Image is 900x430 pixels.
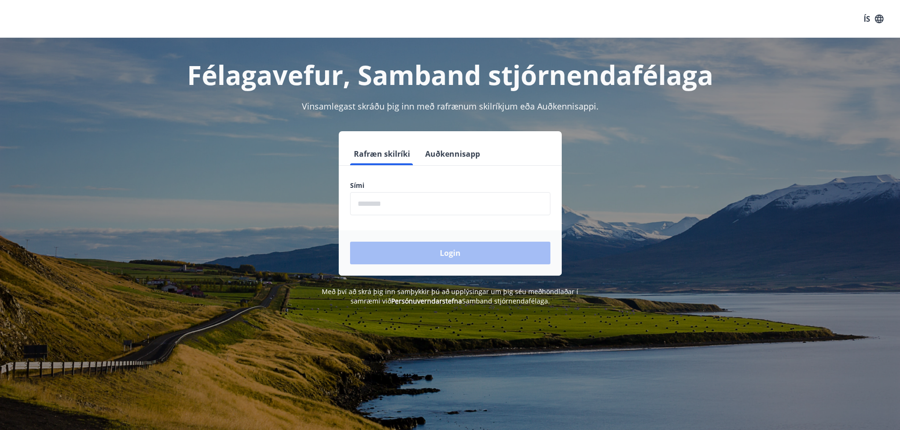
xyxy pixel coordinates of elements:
button: ÍS [858,10,889,27]
button: Auðkennisapp [421,143,484,165]
label: Sími [350,181,550,190]
a: Persónuverndarstefna [391,296,462,305]
span: Með því að skrá þig inn samþykkir þú að upplýsingar um þig séu meðhöndlaðar í samræmi við Samband... [322,287,578,305]
span: Vinsamlegast skráðu þig inn með rafrænum skilríkjum eða Auðkennisappi. [302,101,599,112]
h1: Félagavefur, Samband stjórnendafélaga [121,57,779,93]
button: Rafræn skilríki [350,143,414,165]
